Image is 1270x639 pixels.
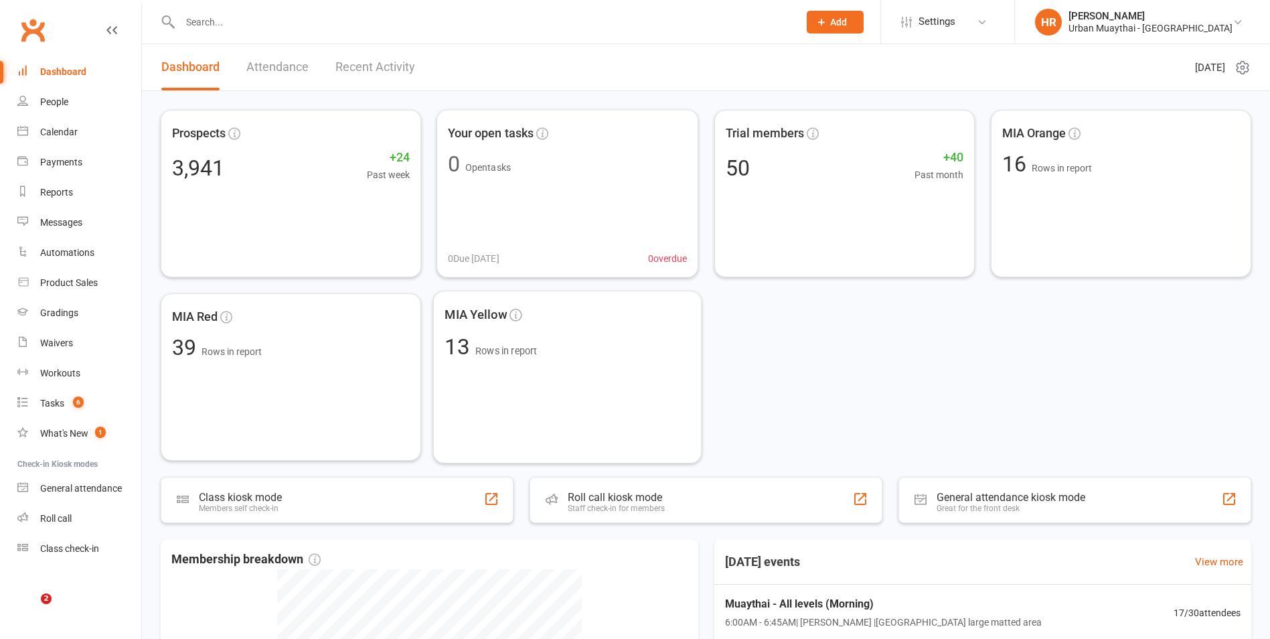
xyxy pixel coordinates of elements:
div: People [40,96,68,107]
span: MIA Yellow [445,305,507,325]
a: Automations [17,238,141,268]
a: Payments [17,147,141,177]
span: +40 [915,148,963,167]
div: Staff check-in for members [568,504,665,513]
a: Recent Activity [335,44,415,90]
a: Roll call [17,504,141,534]
span: Rows in report [202,346,262,357]
div: Urban Muaythai - [GEOGRAPHIC_DATA] [1068,22,1233,34]
a: Dashboard [161,44,220,90]
a: People [17,87,141,117]
div: Automations [40,247,94,258]
div: HR [1035,9,1062,35]
div: Dashboard [40,66,86,77]
a: General attendance kiosk mode [17,474,141,504]
span: 0 overdue [648,251,687,266]
div: 0 [448,153,460,175]
span: +24 [367,148,410,167]
a: Calendar [17,117,141,147]
span: 6:00AM - 6:45AM | [PERSON_NAME] | [GEOGRAPHIC_DATA] large matted area [725,615,1042,630]
div: Waivers [40,338,73,348]
span: Rows in report [475,346,538,357]
span: 0 Due [DATE] [448,251,499,266]
span: Membership breakdown [171,550,321,569]
span: Your open tasks [448,123,534,143]
input: Search... [176,13,789,31]
div: Tasks [40,398,64,409]
a: What's New1 [17,419,141,449]
a: Gradings [17,298,141,328]
div: Class kiosk mode [199,491,282,504]
a: Tasks 6 [17,388,141,419]
span: Trial members [726,124,804,143]
div: Calendar [40,127,78,137]
a: Messages [17,208,141,238]
span: Muaythai - All levels (Morning) [725,595,1042,613]
span: 1 [95,427,106,438]
h3: [DATE] events [714,550,811,574]
span: Open tasks [466,161,511,172]
div: Product Sales [40,277,98,288]
span: Rows in report [1032,163,1092,173]
div: Messages [40,217,82,228]
div: 50 [726,157,750,179]
span: Past month [915,167,963,182]
div: 3,941 [172,157,224,179]
div: Roll call [40,513,72,524]
a: Clubworx [16,13,50,47]
span: [DATE] [1195,60,1225,76]
span: 16 [1002,151,1032,177]
div: Class check-in [40,543,99,554]
a: Product Sales [17,268,141,298]
a: Workouts [17,358,141,388]
iframe: Intercom live chat [13,593,46,626]
div: [PERSON_NAME] [1068,10,1233,22]
div: General attendance kiosk mode [937,491,1085,504]
div: Gradings [40,307,78,318]
div: Great for the front desk [937,504,1085,513]
a: Attendance [246,44,309,90]
span: 17 / 30 attendees [1174,606,1241,620]
a: Reports [17,177,141,208]
div: Roll call kiosk mode [568,491,665,504]
span: 13 [445,334,475,360]
span: 6 [73,397,84,408]
span: Prospects [172,123,226,143]
div: Workouts [40,368,80,378]
span: Add [830,17,847,27]
span: Past week [367,167,410,182]
div: Payments [40,157,82,167]
span: MIA Red [172,307,218,327]
button: Add [807,11,864,33]
div: Reports [40,187,73,198]
span: 2 [41,593,52,604]
span: MIA Orange [1002,124,1066,143]
a: View more [1195,554,1243,570]
span: Settings [919,7,955,37]
a: Waivers [17,328,141,358]
a: Class kiosk mode [17,534,141,564]
div: What's New [40,428,88,439]
a: Dashboard [17,57,141,87]
span: 39 [172,335,202,360]
div: General attendance [40,483,122,494]
div: Members self check-in [199,504,282,513]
